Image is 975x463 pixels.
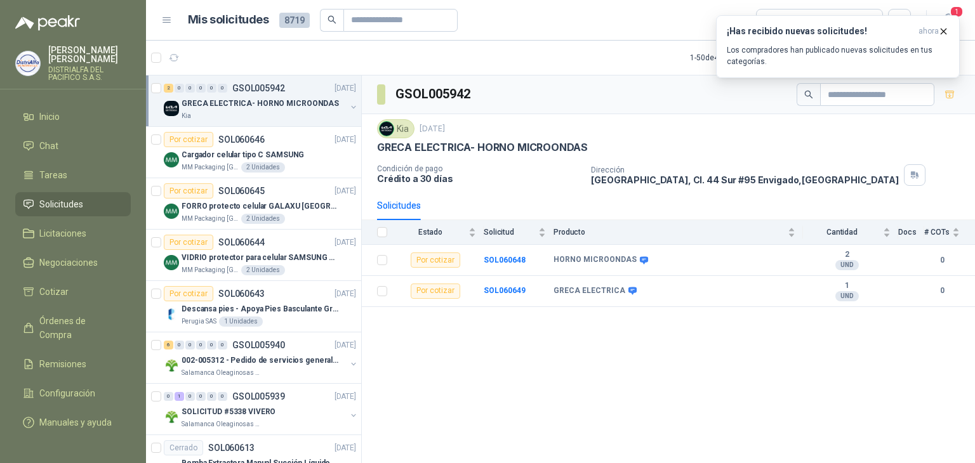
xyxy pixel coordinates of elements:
div: Por cotizar [164,286,213,301]
div: 2 Unidades [241,265,285,275]
div: Por cotizar [411,252,460,268]
div: 2 Unidades [241,162,285,173]
span: Solicitudes [39,197,83,211]
h3: ¡Has recibido nuevas solicitudes! [727,26,913,37]
img: Company Logo [380,122,394,136]
a: 0 1 0 0 0 0 GSOL005939[DATE] Company LogoSOLICITUD #5338 VIVEROSalamanca Oleaginosas SAS [164,389,359,429]
p: [DATE] [335,237,356,249]
span: Tareas [39,168,67,182]
div: 0 [196,392,206,401]
button: 1 [937,9,960,32]
img: Logo peakr [15,15,80,30]
p: Perugia SAS [182,316,216,327]
b: 0 [924,285,960,297]
p: [DATE] [335,185,356,197]
div: 0 [218,84,227,93]
p: SOL060613 [208,443,255,452]
div: UND [835,260,859,270]
th: Docs [898,220,924,245]
p: [DATE] [335,82,356,95]
p: GRECA ELECTRICA- HORNO MICROONDAS [182,98,339,110]
p: Condición de pago [377,164,581,173]
a: Negociaciones [15,251,131,275]
p: Salamanca Oleaginosas SAS [182,419,262,429]
p: SOLICITUD #5338 VIVERO [182,406,275,418]
p: GSOL005939 [232,392,285,401]
th: Estado [395,220,484,245]
span: Negociaciones [39,256,98,270]
span: Producto [554,228,785,237]
p: [DATE] [335,442,356,454]
div: 0 [207,84,216,93]
div: Cerrado [164,440,203,455]
img: Company Logo [164,204,179,219]
th: Cantidad [803,220,898,245]
span: Remisiones [39,357,86,371]
p: Kia [182,111,191,121]
span: ahora [919,26,939,37]
button: ¡Has recibido nuevas solicitudes!ahora Los compradores han publicado nuevas solicitudes en tus ca... [716,15,960,78]
b: 0 [924,254,960,266]
p: MM Packaging [GEOGRAPHIC_DATA] [182,265,239,275]
div: 0 [207,392,216,401]
div: 2 Unidades [241,214,285,224]
div: UND [835,291,859,301]
div: Por cotizar [411,284,460,299]
p: Dirección [591,166,899,174]
p: [DATE] [335,134,356,146]
th: Producto [554,220,803,245]
span: Cantidad [803,228,880,237]
div: Todas [764,13,791,27]
a: 6 0 0 0 0 0 GSOL005940[DATE] Company Logo002-005312 - Pedido de servicios generales CASA ROSalama... [164,337,359,378]
p: [GEOGRAPHIC_DATA], Cl. 44 Sur #95 Envigado , [GEOGRAPHIC_DATA] [591,174,899,185]
span: search [804,90,813,99]
b: HORNO MICROONDAS [554,255,637,265]
h1: Mis solicitudes [188,11,269,29]
span: Configuración [39,386,95,400]
img: Company Logo [164,255,179,270]
p: Los compradores han publicado nuevas solicitudes en tus categorías. [727,44,949,67]
p: VIDRIO protector para celular SAMSUNG GALAXI A16 5G [182,252,340,264]
a: Por cotizarSOL060645[DATE] Company LogoFORRO protecto celular GALAXU [GEOGRAPHIC_DATA] A16 5GMM P... [146,178,361,230]
p: Cargador celular tipo C SAMSUNG [182,149,304,161]
p: Crédito a 30 días [377,173,581,184]
p: [DATE] [420,123,445,135]
a: SOL060648 [484,256,526,264]
a: Licitaciones [15,221,131,245]
img: Company Logo [164,409,179,424]
a: Remisiones [15,352,131,376]
span: Estado [395,228,466,237]
span: Órdenes de Compra [39,314,119,342]
div: 0 [218,392,227,401]
a: Órdenes de Compra [15,309,131,347]
a: Cotizar [15,280,131,304]
p: FORRO protecto celular GALAXU [GEOGRAPHIC_DATA] A16 5G [182,200,340,212]
p: GSOL005940 [232,341,285,349]
a: 2 0 0 0 0 0 GSOL005942[DATE] Company LogoGRECA ELECTRICA- HORNO MICROONDASKia [164,81,359,121]
span: 8719 [279,13,310,28]
b: 1 [803,281,891,291]
div: 1 [175,392,184,401]
div: Por cotizar [164,235,213,250]
p: Salamanca Oleaginosas SAS [182,368,262,378]
a: Manuales y ayuda [15,410,131,434]
a: Configuración [15,381,131,405]
a: SOL060649 [484,286,526,295]
a: Por cotizarSOL060643[DATE] Company LogoDescansa pies - Apoya Pies Basculante Graduable Ergonómico... [146,281,361,332]
div: Por cotizar [164,132,213,147]
img: Company Logo [164,152,179,167]
img: Company Logo [16,51,40,75]
p: MM Packaging [GEOGRAPHIC_DATA] [182,214,239,224]
div: Solicitudes [377,199,421,212]
p: SOL060643 [218,289,265,298]
div: 0 [196,341,206,349]
p: [DATE] [335,288,356,300]
span: Solicitud [484,228,536,237]
span: Manuales y ayuda [39,415,112,429]
img: Company Logo [164,306,179,322]
div: 0 [207,341,216,349]
p: MM Packaging [GEOGRAPHIC_DATA] [182,162,239,173]
div: 1 Unidades [219,316,263,327]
